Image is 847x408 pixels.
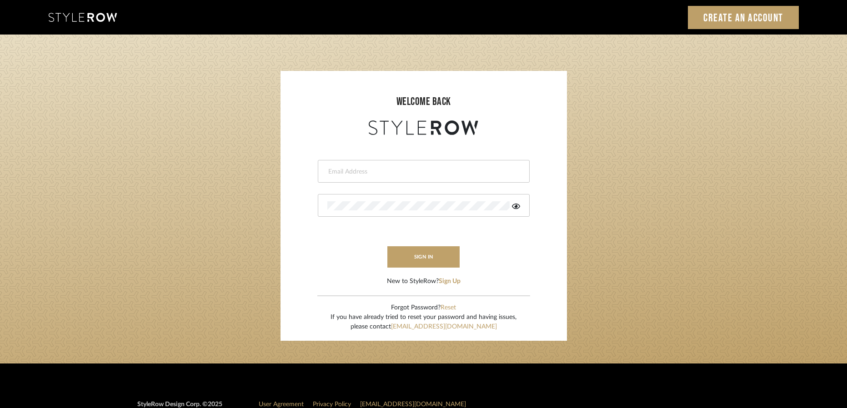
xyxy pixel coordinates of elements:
div: New to StyleRow? [387,277,461,286]
input: Email Address [327,167,518,176]
a: User Agreement [259,401,304,408]
div: welcome back [290,94,558,110]
div: If you have already tried to reset your password and having issues, please contact [331,313,516,332]
div: Forgot Password? [331,303,516,313]
button: Sign Up [439,277,461,286]
a: Create an Account [688,6,799,29]
a: [EMAIL_ADDRESS][DOMAIN_NAME] [360,401,466,408]
a: [EMAIL_ADDRESS][DOMAIN_NAME] [391,323,497,330]
button: sign in [387,246,460,268]
a: Privacy Policy [313,401,351,408]
button: Reset [441,303,456,313]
